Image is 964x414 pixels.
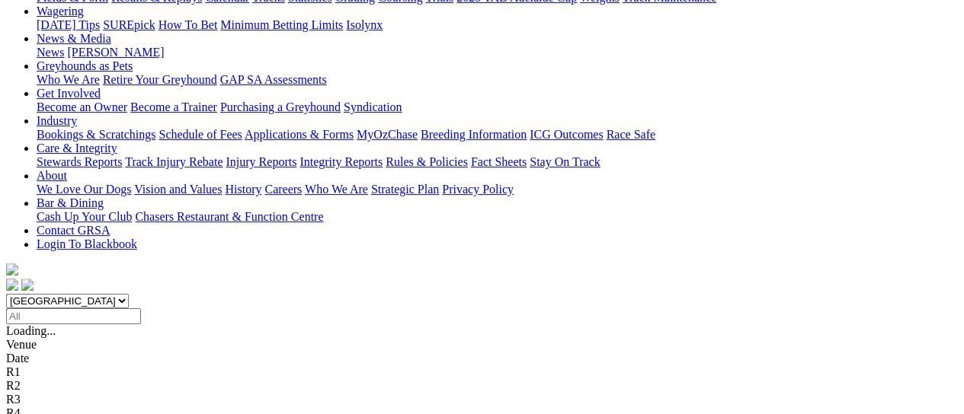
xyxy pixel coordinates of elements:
[6,352,958,365] div: Date
[6,379,958,393] div: R2
[220,100,341,113] a: Purchasing a Greyhound
[305,183,368,196] a: Who We Are
[530,128,603,141] a: ICG Outcomes
[386,155,468,168] a: Rules & Policies
[37,128,958,142] div: Industry
[421,128,527,141] a: Breeding Information
[37,18,100,31] a: [DATE] Tips
[225,183,261,196] a: History
[103,73,217,86] a: Retire Your Greyhound
[37,224,110,237] a: Contact GRSA
[37,142,117,154] a: Care & Integrity
[37,5,84,18] a: Wagering
[371,183,439,196] a: Strategic Plan
[37,100,958,114] div: Get Involved
[220,73,327,86] a: GAP SA Assessments
[37,183,958,196] div: About
[226,155,296,168] a: Injury Reports
[245,128,354,141] a: Applications & Forms
[37,128,155,141] a: Bookings & Scratchings
[6,279,18,291] img: facebook.svg
[6,365,958,379] div: R1
[442,183,514,196] a: Privacy Policy
[220,18,343,31] a: Minimum Betting Limits
[6,393,958,406] div: R3
[344,100,402,113] a: Syndication
[37,210,132,223] a: Cash Up Your Club
[264,183,302,196] a: Careers
[37,73,958,87] div: Greyhounds as Pets
[37,169,67,182] a: About
[159,128,242,141] a: Schedule of Fees
[6,324,56,337] span: Loading...
[134,183,222,196] a: Vision and Values
[159,18,218,31] a: How To Bet
[37,155,958,169] div: Care & Integrity
[103,18,155,31] a: SUREpick
[67,46,164,59] a: [PERSON_NAME]
[530,155,600,168] a: Stay On Track
[37,183,131,196] a: We Love Our Dogs
[37,59,133,72] a: Greyhounds as Pets
[37,46,64,59] a: News
[37,100,127,113] a: Become an Owner
[37,210,958,224] div: Bar & Dining
[37,18,958,32] div: Wagering
[346,18,383,31] a: Isolynx
[299,155,383,168] a: Integrity Reports
[606,128,655,141] a: Race Safe
[37,32,111,45] a: News & Media
[471,155,527,168] a: Fact Sheets
[130,100,217,113] a: Become a Trainer
[37,196,104,209] a: Bar & Dining
[37,73,100,86] a: Who We Are
[37,46,958,59] div: News & Media
[37,114,77,127] a: Industry
[6,338,958,352] div: Venue
[135,210,323,223] a: Chasers Restaurant & Function Centre
[357,128,418,141] a: MyOzChase
[37,155,122,168] a: Stewards Reports
[125,155,223,168] a: Track Injury Rebate
[6,308,141,324] input: Select date
[6,263,18,275] img: logo-grsa-white.png
[37,87,101,100] a: Get Involved
[21,279,34,291] img: twitter.svg
[37,237,137,250] a: Login To Blackbook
